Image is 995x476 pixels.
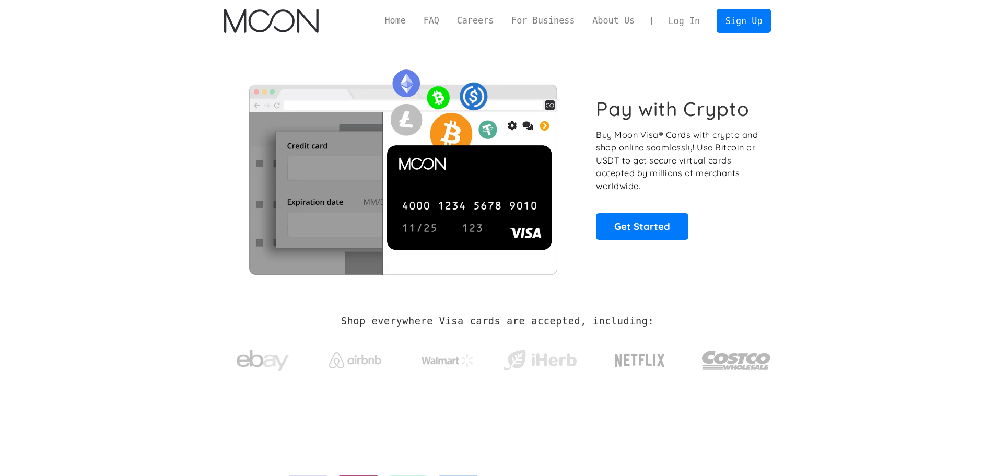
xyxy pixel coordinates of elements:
a: About Us [583,14,643,27]
p: Buy Moon Visa® Cards with crypto and shop online seamlessly! Use Bitcoin or USDT to get secure vi... [596,129,759,193]
a: Careers [448,14,502,27]
a: Walmart [408,344,486,372]
img: Costco [701,341,771,380]
img: Moon Cards let you spend your crypto anywhere Visa is accepted. [224,62,582,274]
a: Sign Up [717,9,771,32]
img: Airbnb [329,352,381,368]
a: ebay [224,334,302,382]
a: Costco [701,330,771,385]
a: Home [376,14,415,27]
a: For Business [502,14,583,27]
a: Log In [660,9,709,32]
a: Airbnb [316,342,394,374]
img: Moon Logo [224,9,319,33]
img: Netflix [614,347,666,374]
img: Walmart [422,354,474,367]
a: Get Started [596,213,688,239]
a: home [224,9,319,33]
h2: Shop everywhere Visa cards are accepted, including: [341,316,654,327]
a: Netflix [593,337,687,379]
img: ebay [237,344,289,377]
a: iHerb [501,336,579,379]
a: FAQ [415,14,448,27]
img: iHerb [501,347,579,374]
h1: Pay with Crypto [596,97,750,121]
